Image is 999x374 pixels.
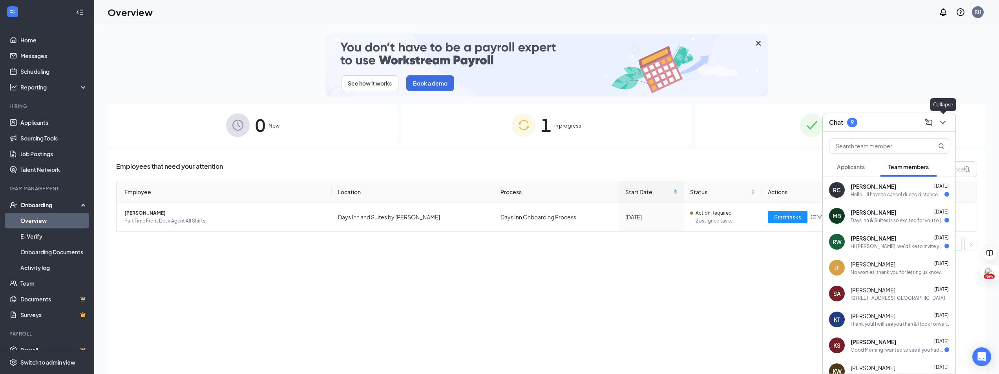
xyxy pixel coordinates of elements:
span: [DATE] [934,364,949,370]
span: Action Required [696,209,732,217]
span: 0 [255,111,265,139]
span: [PERSON_NAME] [851,182,896,190]
a: DocumentsCrown [20,291,88,307]
div: Onboarding [20,201,81,209]
span: New [268,122,279,130]
span: [DATE] [934,235,949,241]
a: Activity log [20,260,88,275]
a: SurveysCrown [20,307,88,323]
a: PayrollCrown [20,342,88,358]
span: [PERSON_NAME] [851,312,895,320]
svg: Notifications [939,7,948,17]
td: Days Inn Onboarding Process [494,203,619,231]
button: ComposeMessage [922,116,935,129]
svg: Settings [9,358,17,366]
a: Talent Network [20,162,88,177]
div: RH [975,9,981,15]
a: Sourcing Tools [20,130,88,146]
div: Payroll [9,330,86,337]
div: Hi [PERSON_NAME], we'd like to invite you to a meeting with Days Inn & Suites for Laundry Attenda... [851,243,944,250]
span: [PERSON_NAME] [851,286,895,294]
div: KT [834,316,840,323]
th: Employee [117,181,332,203]
span: [PERSON_NAME] [851,364,895,372]
div: Collapse [930,98,956,111]
span: [PERSON_NAME] [851,260,895,268]
div: No worries, thank you for letting us know. [851,269,942,275]
div: Hello, I'll have to cancel due to distance. [851,191,939,198]
div: Switch to admin view [20,358,75,366]
button: See how it works [341,75,398,91]
div: KS [833,341,840,349]
input: Search team member [829,139,922,153]
span: [DATE] [934,286,949,292]
span: [PERSON_NAME] [124,209,325,217]
th: Status [684,181,762,203]
button: ChevronDown [937,116,949,129]
div: MB [833,212,841,220]
span: [PERSON_NAME] [851,338,896,346]
span: Part Time Front Desk Agent All Shifts [124,217,325,225]
a: Home [20,32,88,48]
svg: WorkstreamLogo [9,8,16,16]
a: Messages [20,48,88,64]
h3: Chat [829,118,843,127]
span: Start tasks [774,213,801,221]
span: 2 assigned tasks [696,217,755,225]
div: Team Management [9,185,86,192]
div: SA [833,290,841,297]
th: Actions [762,181,977,203]
span: In progress [554,122,581,130]
svg: UserCheck [9,201,17,209]
span: bars [811,214,817,220]
div: RC [833,186,841,194]
div: [DATE] [625,213,677,221]
div: Days Inn & Suites is so excited for you to join our team! Do you know anyone else who might be in... [851,217,944,224]
div: RW [833,238,842,246]
span: [DATE] [934,312,949,318]
div: 9 [851,119,854,126]
svg: ChevronDown [938,118,948,127]
a: E-Verify [20,228,88,244]
span: Applicants [837,163,865,170]
div: Thank you! I will see you then & I look forward to hearing from you later! [851,321,949,327]
span: down [817,214,822,220]
span: 1 [541,111,551,139]
div: Reporting [20,83,88,91]
span: [DATE] [934,261,949,266]
span: [DATE] [934,338,949,344]
div: Hiring [9,103,86,109]
h1: Overview [108,5,153,19]
div: Open Intercom Messenger [972,347,991,366]
td: Days Inn and Suites by [PERSON_NAME] [332,203,494,231]
button: Start tasks [768,211,807,223]
svg: Analysis [9,83,17,91]
span: [PERSON_NAME] [851,234,896,242]
span: Start Date [625,188,671,196]
th: Process [494,181,619,203]
span: [PERSON_NAME] [851,208,896,216]
img: payroll-small.gif [325,34,768,97]
span: Employees that need your attention [116,161,223,177]
button: right [964,238,977,250]
span: [DATE] [934,209,949,215]
svg: Cross [754,38,763,48]
a: Scheduling [20,64,88,79]
a: Onboarding Documents [20,244,88,260]
span: right [968,242,973,247]
li: Next Page [964,238,977,250]
span: 76 [829,111,849,139]
svg: QuestionInfo [956,7,965,17]
a: Applicants [20,115,88,130]
span: Team members [888,163,929,170]
span: Status [690,188,749,196]
a: Overview [20,213,88,228]
th: Location [332,181,494,203]
svg: MagnifyingGlass [938,143,944,149]
div: [STREET_ADDRESS][GEOGRAPHIC_DATA] [851,295,945,301]
div: Good Morning, wanted to see if you had a start date in mind for me? I did complete the new hire p... [851,347,944,353]
svg: Collapse [76,8,84,16]
button: Book a demo [406,75,454,91]
div: JF [835,264,840,272]
span: [DATE] [934,183,949,189]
